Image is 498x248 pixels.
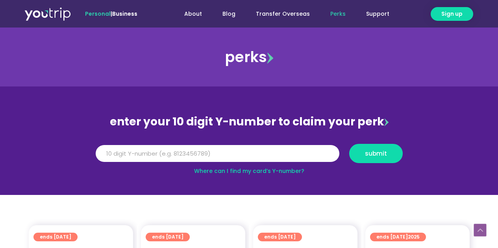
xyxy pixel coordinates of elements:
[212,7,246,21] a: Blog
[40,233,71,241] span: ends [DATE]
[96,144,403,169] form: Y Number
[431,7,473,21] a: Sign up
[441,10,463,18] span: Sign up
[408,233,420,240] span: 2025
[152,233,183,241] span: ends [DATE]
[112,10,137,18] a: Business
[246,7,320,21] a: Transfer Overseas
[96,145,339,162] input: 10 digit Y-number (e.g. 8123456789)
[85,10,137,18] span: |
[370,233,426,241] a: ends [DATE]2025
[349,144,403,163] button: submit
[33,233,78,241] a: ends [DATE]
[376,233,420,241] span: ends [DATE]
[264,233,296,241] span: ends [DATE]
[85,10,111,18] span: Personal
[159,7,400,21] nav: Menu
[146,233,190,241] a: ends [DATE]
[174,7,212,21] a: About
[194,167,304,175] a: Where can I find my card’s Y-number?
[356,7,400,21] a: Support
[320,7,356,21] a: Perks
[365,151,387,156] span: submit
[258,233,302,241] a: ends [DATE]
[92,112,407,132] div: enter your 10 digit Y-number to claim your perk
